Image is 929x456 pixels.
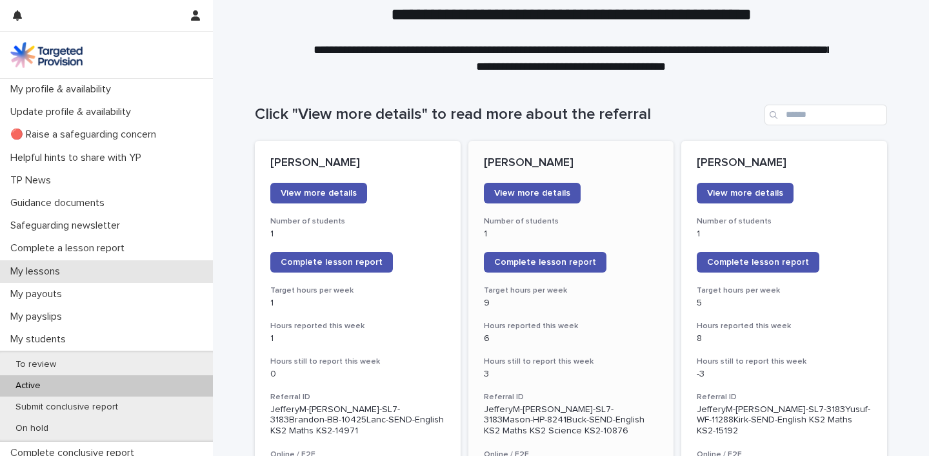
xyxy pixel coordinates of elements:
p: Submit conclusive report [5,402,128,413]
p: Complete a lesson report [5,242,135,254]
p: 5 [697,298,872,309]
h3: Target hours per week [270,285,445,296]
p: 1 [270,229,445,240]
p: My lessons [5,265,70,278]
h3: Referral ID [484,392,659,402]
span: View more details [281,189,357,198]
p: [PERSON_NAME] [697,156,872,171]
p: 1 [270,298,445,309]
p: 9 [484,298,659,309]
a: View more details [697,183,794,203]
h3: Target hours per week [484,285,659,296]
a: View more details [270,183,367,203]
h3: Number of students [484,216,659,227]
h3: Referral ID [697,392,872,402]
h3: Hours still to report this week [484,357,659,367]
p: My payslips [5,311,72,323]
h3: Hours reported this week [697,321,872,331]
h3: Hours reported this week [484,321,659,331]
p: JefferyM-[PERSON_NAME]-SL7-3183Brandon-BB-10425Lanc-SEND-English KS2 Maths KS2-14971 [270,404,445,437]
p: JefferyM-[PERSON_NAME]-SL7-3183Yusuf-WF-11288Kirk-SEND-English KS2 Maths KS2-15192 [697,404,872,437]
p: Update profile & availability [5,106,141,118]
p: My students [5,333,76,346]
p: [PERSON_NAME] [484,156,659,171]
span: Complete lesson report [494,258,596,267]
p: 1 [697,229,872,240]
p: 0 [270,369,445,380]
p: 3 [484,369,659,380]
a: Complete lesson report [697,252,819,273]
a: Complete lesson report [484,252,606,273]
p: To review [5,359,66,370]
a: View more details [484,183,581,203]
p: 8 [697,333,872,344]
p: 1 [484,229,659,240]
h3: Hours still to report this week [697,357,872,367]
p: Safeguarding newsletter [5,220,130,232]
h1: Click "View more details" to read more about the referral [255,105,759,124]
p: -3 [697,369,872,380]
h3: Hours still to report this week [270,357,445,367]
p: On hold [5,423,59,434]
p: TP News [5,174,61,187]
p: 1 [270,333,445,344]
span: View more details [494,189,570,198]
p: My profile & availability [5,83,121,96]
p: Active [5,380,51,391]
span: Complete lesson report [281,258,383,267]
p: 🔴 Raise a safeguarding concern [5,129,166,141]
h3: Target hours per week [697,285,872,296]
p: Guidance documents [5,197,115,209]
a: Complete lesson report [270,252,393,273]
span: View more details [707,189,783,198]
p: JefferyM-[PERSON_NAME]-SL7-3183Mason-HP-8241Buck-SEND-English KS2 Maths KS2 Science KS2-10876 [484,404,659,437]
p: My payouts [5,288,72,300]
img: M5nRWzHhSzIhMunXDL62 [10,42,83,68]
h3: Referral ID [270,392,445,402]
h3: Hours reported this week [270,321,445,331]
p: [PERSON_NAME] [270,156,445,171]
input: Search [764,105,887,125]
p: Helpful hints to share with YP [5,152,152,164]
h3: Number of students [270,216,445,227]
p: 6 [484,333,659,344]
h3: Number of students [697,216,872,227]
span: Complete lesson report [707,258,809,267]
